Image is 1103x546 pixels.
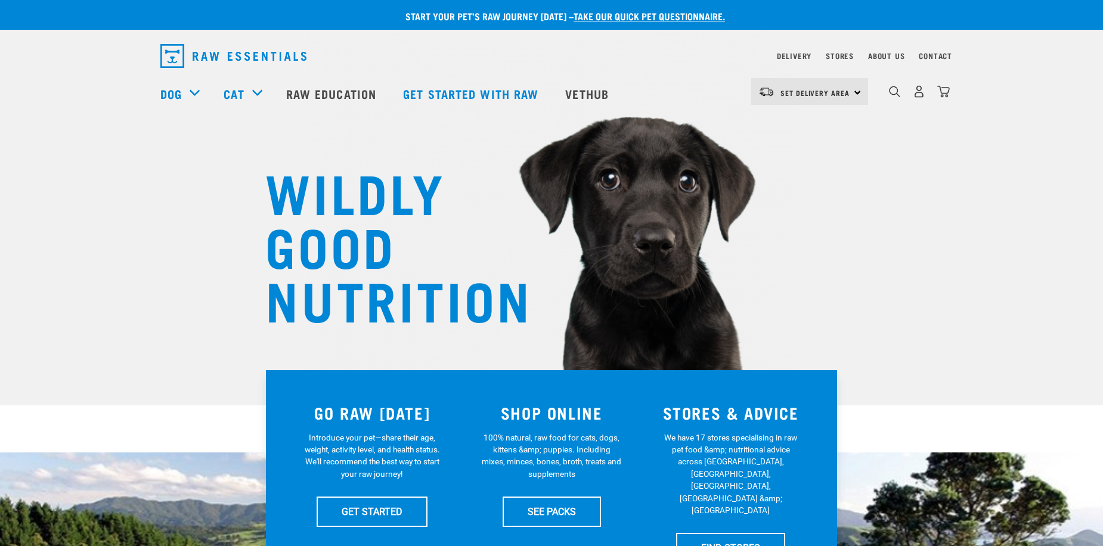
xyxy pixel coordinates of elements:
[937,85,950,98] img: home-icon@2x.png
[826,54,854,58] a: Stores
[648,404,813,422] h3: STORES & ADVICE
[160,85,182,103] a: Dog
[919,54,952,58] a: Contact
[868,54,904,58] a: About Us
[469,404,634,422] h3: SHOP ONLINE
[160,44,306,68] img: Raw Essentials Logo
[503,497,601,526] a: SEE PACKS
[302,432,442,480] p: Introduce your pet—share their age, weight, activity level, and health status. We'll recommend th...
[780,91,850,95] span: Set Delivery Area
[574,13,725,18] a: take our quick pet questionnaire.
[317,497,427,526] a: GET STARTED
[482,432,622,480] p: 100% natural, raw food for cats, dogs, kittens &amp; puppies. Including mixes, minces, bones, bro...
[889,86,900,97] img: home-icon-1@2x.png
[151,39,952,73] nav: dropdown navigation
[290,404,455,422] h3: GO RAW [DATE]
[391,70,553,117] a: Get started with Raw
[553,70,624,117] a: Vethub
[913,85,925,98] img: user.png
[661,432,801,517] p: We have 17 stores specialising in raw pet food &amp; nutritional advice across [GEOGRAPHIC_DATA],...
[777,54,811,58] a: Delivery
[265,164,504,325] h1: WILDLY GOOD NUTRITION
[758,86,774,97] img: van-moving.png
[274,70,391,117] a: Raw Education
[224,85,244,103] a: Cat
